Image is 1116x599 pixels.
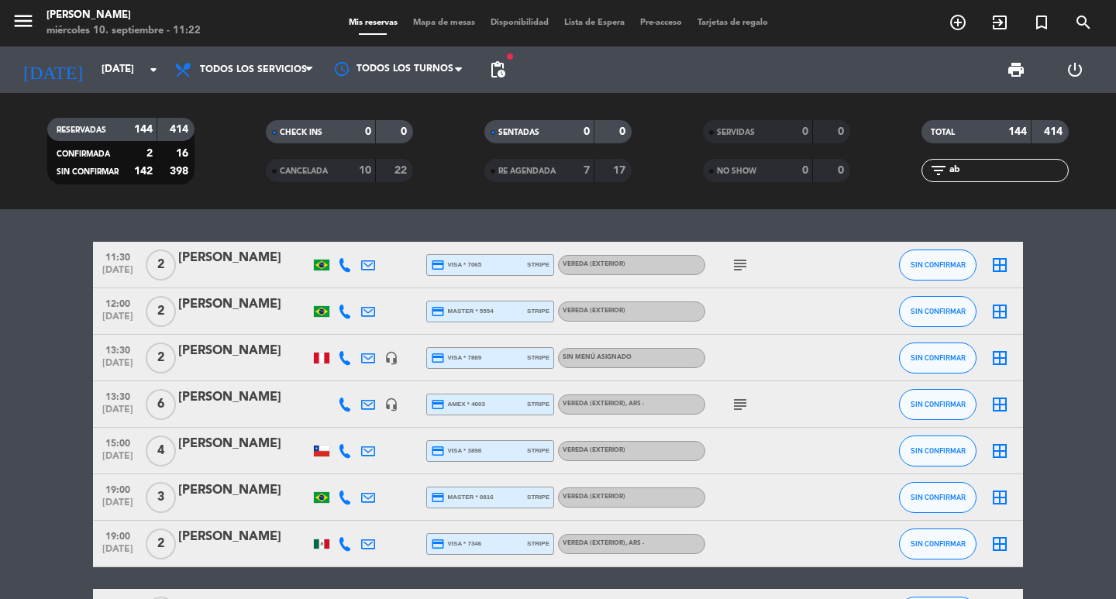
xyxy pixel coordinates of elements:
[563,447,625,453] span: Vereda (EXTERIOR)
[431,351,445,365] i: credit_card
[431,258,481,272] span: visa * 7065
[990,442,1009,460] i: border_all
[990,13,1009,32] i: exit_to_app
[98,544,137,562] span: [DATE]
[731,395,749,414] i: subject
[98,526,137,544] span: 19:00
[948,162,1068,179] input: Filtrar por nombre...
[431,305,445,318] i: credit_card
[632,19,690,27] span: Pre-acceso
[483,19,556,27] span: Disponibilidad
[899,343,976,374] button: SIN CONFIRMAR
[527,492,549,502] span: stripe
[170,166,191,177] strong: 398
[527,446,549,456] span: stripe
[178,480,310,501] div: [PERSON_NAME]
[990,395,1009,414] i: border_all
[146,148,153,159] strong: 2
[365,126,371,137] strong: 0
[431,444,445,458] i: credit_card
[98,480,137,497] span: 19:00
[98,247,137,265] span: 11:30
[563,354,632,360] span: Sin menú asignado
[280,129,322,136] span: CHECK INS
[990,349,1009,367] i: border_all
[98,387,137,404] span: 13:30
[563,401,644,407] span: Vereda (EXTERIOR)
[98,358,137,376] span: [DATE]
[838,165,847,176] strong: 0
[178,248,310,268] div: [PERSON_NAME]
[563,494,625,500] span: Vereda (EXTERIOR)
[990,488,1009,507] i: border_all
[527,306,549,316] span: stripe
[990,302,1009,321] i: border_all
[178,387,310,408] div: [PERSON_NAME]
[690,19,776,27] span: Tarjetas de regalo
[911,400,966,408] span: SIN CONFIRMAR
[178,527,310,547] div: [PERSON_NAME]
[98,433,137,451] span: 15:00
[98,294,137,312] span: 12:00
[431,398,485,411] span: amex * 4003
[341,19,405,27] span: Mis reservas
[929,161,948,180] i: filter_list
[911,493,966,501] span: SIN CONFIRMAR
[1074,13,1093,32] i: search
[1007,60,1025,79] span: print
[134,124,153,135] strong: 144
[200,64,307,75] span: Todos los servicios
[911,446,966,455] span: SIN CONFIRMAR
[394,165,410,176] strong: 22
[431,258,445,272] i: credit_card
[717,129,755,136] span: SERVIDAS
[911,539,966,548] span: SIN CONFIRMAR
[178,341,310,361] div: [PERSON_NAME]
[384,398,398,411] i: headset_mic
[431,491,445,504] i: credit_card
[899,389,976,420] button: SIN CONFIRMAR
[384,351,398,365] i: headset_mic
[899,296,976,327] button: SIN CONFIRMAR
[613,165,629,176] strong: 17
[98,312,137,329] span: [DATE]
[12,53,94,87] i: [DATE]
[899,528,976,559] button: SIN CONFIRMAR
[584,126,590,137] strong: 0
[1045,46,1104,93] div: LOG OUT
[405,19,483,27] span: Mapa de mesas
[146,296,176,327] span: 2
[431,305,494,318] span: master * 5554
[1032,13,1051,32] i: turned_in_not
[46,8,201,23] div: [PERSON_NAME]
[401,126,410,137] strong: 0
[911,260,966,269] span: SIN CONFIRMAR
[170,124,191,135] strong: 414
[46,23,201,39] div: miércoles 10. septiembre - 11:22
[584,165,590,176] strong: 7
[134,166,153,177] strong: 142
[146,343,176,374] span: 2
[144,60,163,79] i: arrow_drop_down
[838,126,847,137] strong: 0
[990,256,1009,274] i: border_all
[431,537,481,551] span: visa * 7346
[563,540,644,546] span: Vereda (EXTERIOR)
[98,340,137,358] span: 13:30
[146,250,176,281] span: 2
[98,451,137,469] span: [DATE]
[431,491,494,504] span: master * 0816
[911,353,966,362] span: SIN CONFIRMAR
[57,150,110,158] span: CONFIRMADA
[802,126,808,137] strong: 0
[505,52,515,61] span: fiber_manual_record
[57,126,106,134] span: RESERVADAS
[431,351,481,365] span: visa * 7889
[57,168,119,176] span: SIN CONFIRMAR
[563,308,625,314] span: Vereda (EXTERIOR)
[176,148,191,159] strong: 16
[717,167,756,175] span: NO SHOW
[911,307,966,315] span: SIN CONFIRMAR
[563,261,625,267] span: Vereda (EXTERIOR)
[527,260,549,270] span: stripe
